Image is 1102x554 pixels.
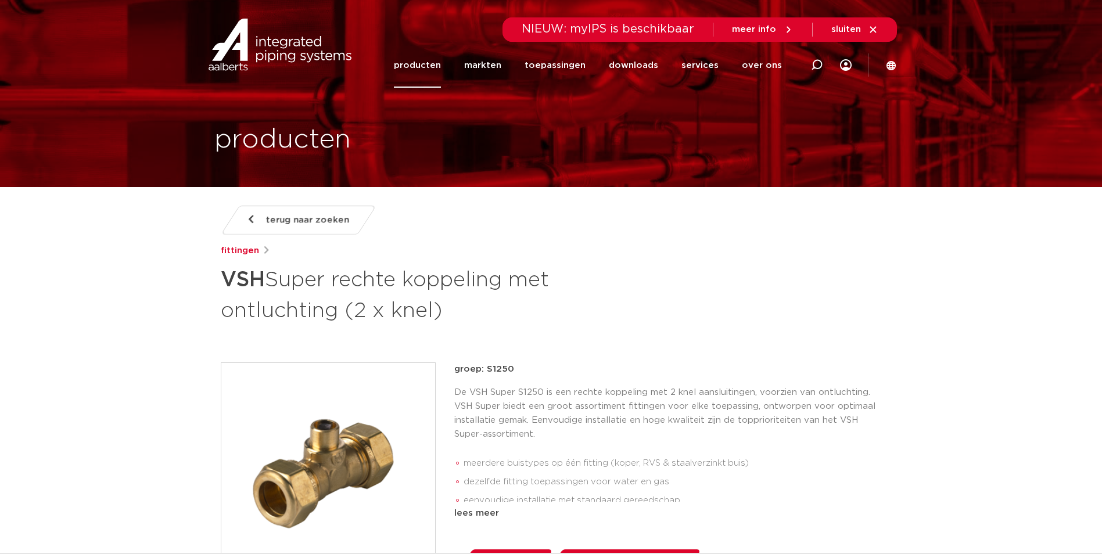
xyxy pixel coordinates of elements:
a: fittingen [221,244,259,258]
span: meer info [732,25,776,34]
p: groep: S1250 [454,362,882,376]
span: sluiten [831,25,861,34]
span: terug naar zoeken [266,211,349,229]
a: producten [394,43,441,88]
h1: producten [214,121,351,159]
a: services [681,43,719,88]
a: downloads [609,43,658,88]
a: over ons [742,43,782,88]
p: De VSH Super S1250 is een rechte koppeling met 2 knel aansluitingen, voorzien van ontluchting. VS... [454,386,882,441]
a: terug naar zoeken [220,206,376,235]
div: lees meer [454,506,882,520]
strong: VSH [221,269,265,290]
a: markten [464,43,501,88]
a: meer info [732,24,794,35]
a: toepassingen [525,43,586,88]
h1: Super rechte koppeling met ontluchting (2 x knel) [221,262,657,325]
li: meerdere buistypes op één fitting (koper, RVS & staalverzinkt buis) [464,454,882,473]
a: sluiten [831,24,878,35]
nav: Menu [394,43,782,88]
li: eenvoudige installatie met standaard gereedschap [464,491,882,510]
span: NIEUW: myIPS is beschikbaar [522,23,694,35]
li: dezelfde fitting toepassingen voor water en gas [464,473,882,491]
